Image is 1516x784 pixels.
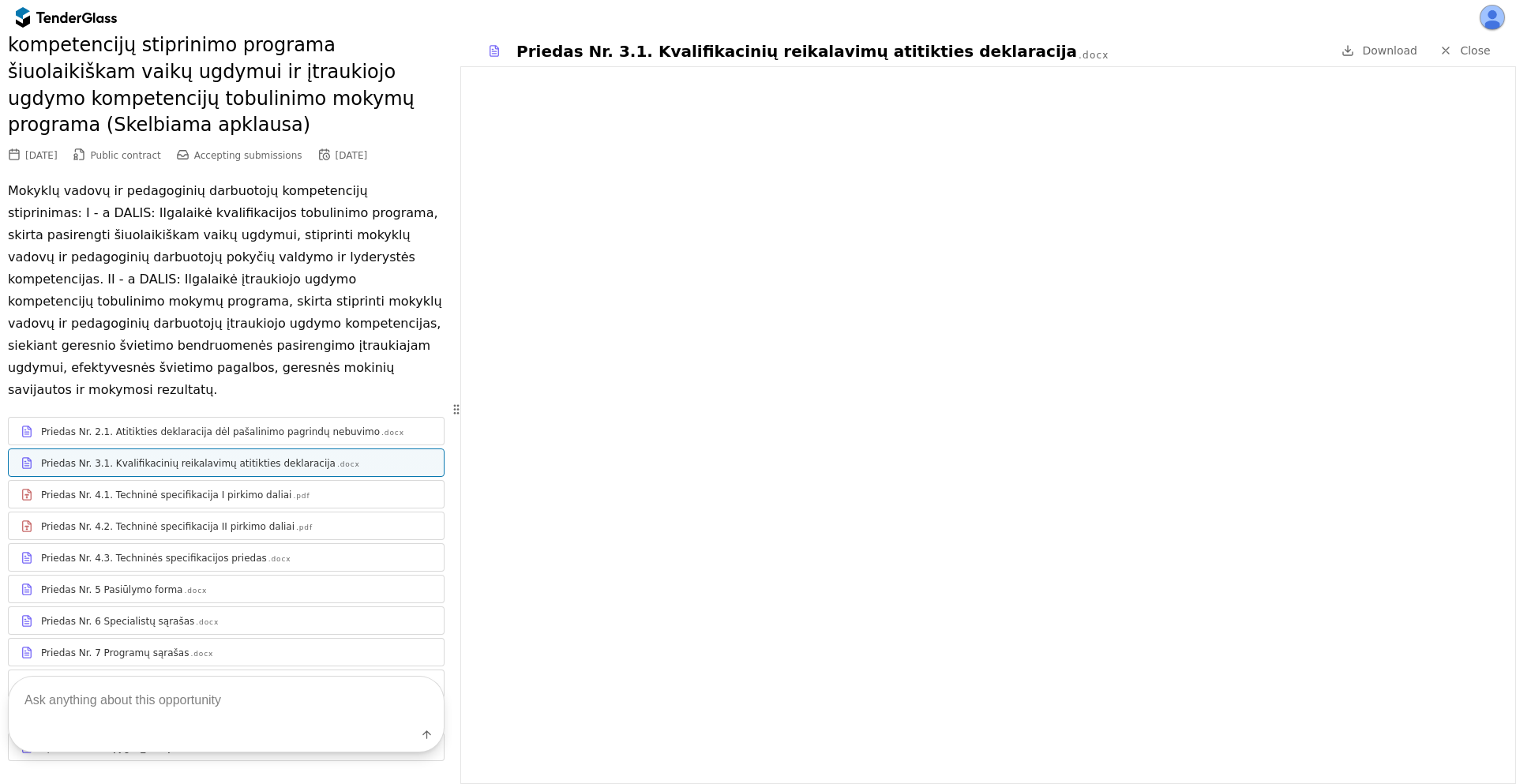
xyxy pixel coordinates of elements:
[8,575,445,603] a: Priedas Nr. 5 Pasiūlymo forma.docx
[8,543,445,572] a: Priedas Nr. 4.3. Techninės specifikacijos priedas.docx
[296,523,313,533] div: .pdf
[1337,41,1422,61] a: Download
[25,150,58,161] div: [DATE]
[41,615,194,628] div: Priedas Nr. 6 Specialistų sąrašas
[196,617,219,628] div: .docx
[8,638,445,666] a: Priedas Nr. 7 Programų sąrašas.docx
[336,150,368,161] div: [DATE]
[8,448,445,477] a: Priedas Nr. 3.1. Kvalifikacinių reikalavimų atitikties deklaracija.docx
[8,6,445,139] h2: Mokyklų vadovų ir pedagoginių darbuotojų kompetencijų stiprinimo programa šiuolaikiškam vaikų ugd...
[8,180,445,401] p: Mokyklų vadovų ir pedagoginių darbuotojų kompetencijų stiprinimas: I - a DALIS: Ilgalaikė kvalifi...
[1362,44,1417,57] span: Download
[1460,44,1490,57] span: Close
[337,460,360,470] div: .docx
[41,583,182,596] div: Priedas Nr. 5 Pasiūlymo forma
[41,426,380,438] div: Priedas Nr. 2.1. Atitikties deklaracija dėl pašalinimo pagrindų nebuvimo
[91,150,161,161] span: Public contract
[1079,49,1109,62] div: .docx
[41,457,336,470] div: Priedas Nr. 3.1. Kvalifikacinių reikalavimų atitikties deklaracija
[8,606,445,635] a: Priedas Nr. 6 Specialistų sąrašas.docx
[1430,41,1500,61] a: Close
[184,586,207,596] div: .docx
[516,40,1077,62] div: Priedas Nr. 3.1. Kvalifikacinių reikalavimų atitikties deklaracija
[8,417,445,445] a: Priedas Nr. 2.1. Atitikties deklaracija dėl pašalinimo pagrindų nebuvimo.docx
[41,552,267,565] div: Priedas Nr. 4.3. Techninės specifikacijos priedas
[41,520,295,533] div: Priedas Nr. 4.2. Techninė specifikacija II pirkimo daliai
[8,480,445,508] a: Priedas Nr. 4.1. Techninė specifikacija I pirkimo daliai.pdf
[293,491,310,501] div: .pdf
[194,150,302,161] span: Accepting submissions
[381,428,404,438] div: .docx
[268,554,291,565] div: .docx
[8,512,445,540] a: Priedas Nr. 4.2. Techninė specifikacija II pirkimo daliai.pdf
[41,489,291,501] div: Priedas Nr. 4.1. Techninė specifikacija I pirkimo daliai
